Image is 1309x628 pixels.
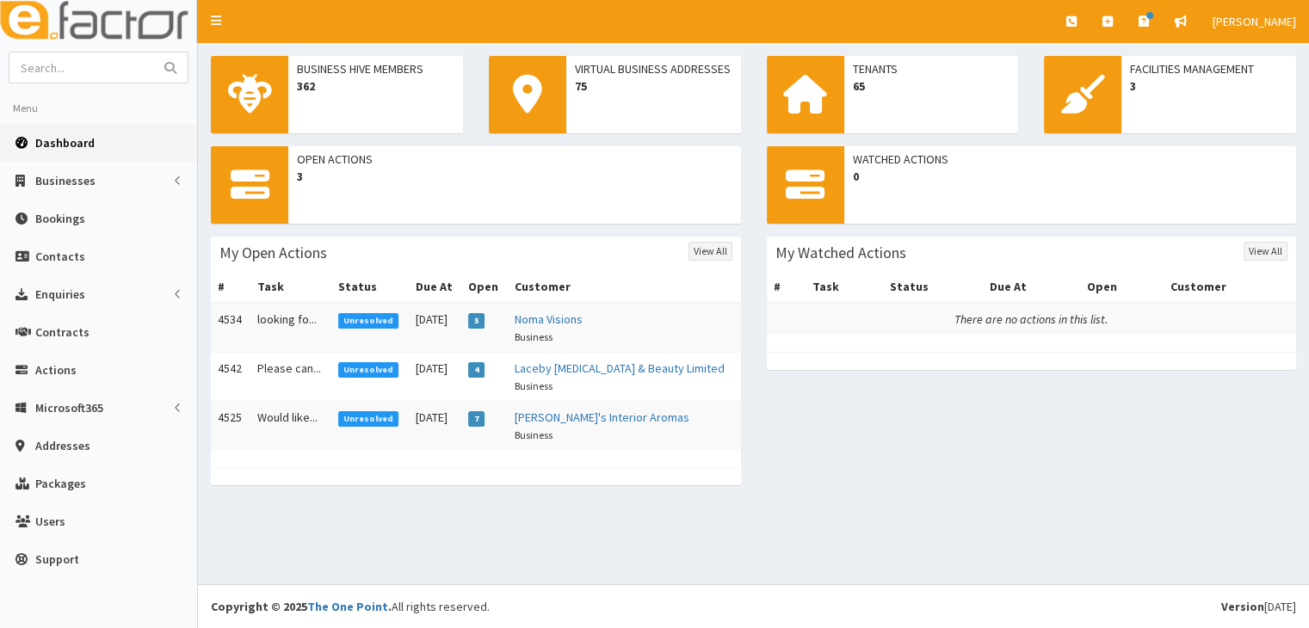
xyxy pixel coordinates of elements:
[954,311,1108,327] i: There are no actions in this list.
[219,245,327,261] h3: My Open Actions
[338,362,399,378] span: Unresolved
[468,362,485,378] span: 4
[1221,599,1264,614] b: Version
[468,313,485,329] span: 5
[1130,77,1287,95] span: 3
[1213,14,1296,29] span: [PERSON_NAME]
[507,271,740,303] th: Customer
[1130,60,1287,77] span: Facilities Management
[198,584,1309,628] footer: All rights reserved.
[250,353,331,402] td: Please can...
[250,271,331,303] th: Task
[338,313,399,329] span: Unresolved
[883,271,983,303] th: Status
[35,438,90,453] span: Addresses
[9,52,154,83] input: Search...
[211,303,250,353] td: 4534
[514,330,552,343] small: Business
[211,599,392,614] strong: Copyright © 2025 .
[250,402,331,451] td: Would like...
[35,135,95,151] span: Dashboard
[1244,242,1287,261] a: View All
[297,77,454,95] span: 362
[1164,271,1296,303] th: Customer
[331,271,409,303] th: Status
[35,476,86,491] span: Packages
[575,77,732,95] span: 75
[307,599,388,614] a: The One Point
[461,271,507,303] th: Open
[575,60,732,77] span: Virtual Business Addresses
[35,362,77,378] span: Actions
[853,151,1288,168] span: Watched Actions
[468,411,485,427] span: 7
[409,303,461,353] td: [DATE]
[35,249,85,264] span: Contacts
[35,286,85,302] span: Enquiries
[297,60,454,77] span: Business Hive Members
[35,324,90,340] span: Contracts
[853,168,1288,185] span: 0
[1221,598,1296,615] div: [DATE]
[211,271,250,303] th: #
[35,211,85,226] span: Bookings
[514,428,552,441] small: Business
[297,151,732,168] span: Open Actions
[409,353,461,402] td: [DATE]
[983,271,1079,303] th: Due At
[853,60,1010,77] span: Tenants
[514,379,552,392] small: Business
[297,168,732,185] span: 3
[514,311,582,327] a: Noma Visions
[1079,271,1163,303] th: Open
[35,173,96,188] span: Businesses
[35,514,65,529] span: Users
[409,271,461,303] th: Due At
[514,409,688,425] a: [PERSON_NAME]'s Interior Aromas
[409,402,461,451] td: [DATE]
[35,551,79,567] span: Support
[775,245,906,261] h3: My Watched Actions
[853,77,1010,95] span: 65
[806,271,883,303] th: Task
[250,303,331,353] td: looking fo...
[688,242,732,261] a: View All
[35,400,103,416] span: Microsoft365
[211,353,250,402] td: 4542
[767,271,806,303] th: #
[338,411,399,427] span: Unresolved
[211,402,250,451] td: 4525
[514,360,724,376] a: Laceby [MEDICAL_DATA] & Beauty Limited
